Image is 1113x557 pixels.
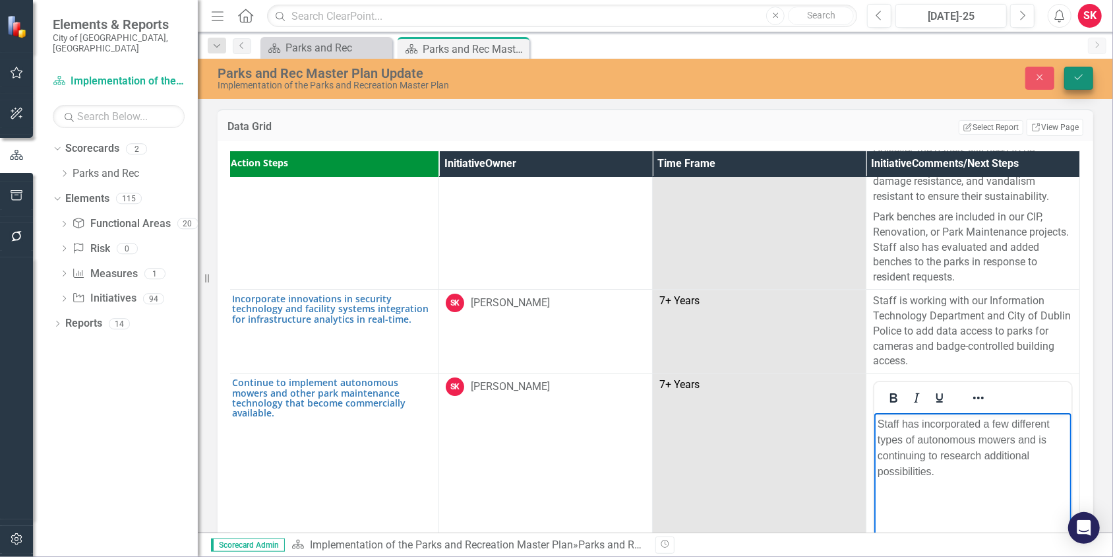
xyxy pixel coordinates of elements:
h3: Data Grid [227,121,452,133]
p: Staff is working with our Information Technology Department and City of Dublin Police to add data... [873,294,1073,369]
button: Underline [928,389,951,407]
a: Incorporate innovations in security technology and facility systems integration for infrastructur... [232,294,432,324]
div: 115 [116,193,142,205]
div: Implementation of the Parks and Recreation Master Plan [218,81,706,90]
span: Elements & Reports [53,16,185,32]
a: Functional Areas [72,216,170,232]
button: Reveal or hide additional toolbar items [967,389,990,407]
p: Park benches are included in our CIP, Renovation, or Park Maintenance projects. Staff also has ev... [873,207,1073,285]
a: View Page [1027,119,1083,136]
div: [DATE]-25 [900,9,1002,24]
button: Bold [882,389,905,407]
button: Italic [905,389,928,407]
div: 94 [143,293,164,304]
small: City of [GEOGRAPHIC_DATA], [GEOGRAPHIC_DATA] [53,32,185,54]
div: Parks and Rec Master Plan Update [578,539,739,551]
div: Parks and Rec Master Plan Update [423,41,526,57]
a: Initiatives [72,291,136,306]
div: SK [446,377,464,396]
span: 7+ Years [659,378,700,391]
div: [PERSON_NAME] [471,296,550,311]
span: Search [807,10,835,20]
button: Search [788,7,854,25]
a: Reports [65,316,102,331]
a: Elements [65,191,109,207]
div: [PERSON_NAME] [471,379,550,395]
span: 7+ Years [659,294,700,307]
img: ClearPoint Strategy [7,15,30,38]
div: Parks and Rec [286,40,389,56]
a: Parks and Rec [264,40,389,56]
div: 20 [177,218,198,230]
a: Risk [72,242,109,257]
a: Measures [72,267,137,282]
button: [DATE]-25 [895,4,1007,28]
div: Parks and Rec Master Plan Update [218,66,706,81]
div: 14 [109,318,130,329]
a: Parks and Rec [73,166,198,181]
a: Scorecards [65,141,119,156]
a: Continue to implement autonomous mowers and other park maintenance technology that become commerc... [232,377,432,418]
div: 2 [126,143,147,154]
a: Implementation of the Parks and Recreation Master Plan [310,539,573,551]
input: Search Below... [53,105,185,128]
a: Implementation of the Parks and Recreation Master Plan [53,74,185,89]
button: SK [1078,4,1102,28]
input: Search ClearPoint... [267,5,857,28]
div: 0 [117,243,138,254]
span: Scorecard Admin [211,539,285,552]
div: Open Intercom Messenger [1068,512,1100,544]
div: » [291,538,646,553]
button: Select Report [959,120,1023,135]
div: SK [446,294,464,312]
div: 1 [144,268,165,279]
